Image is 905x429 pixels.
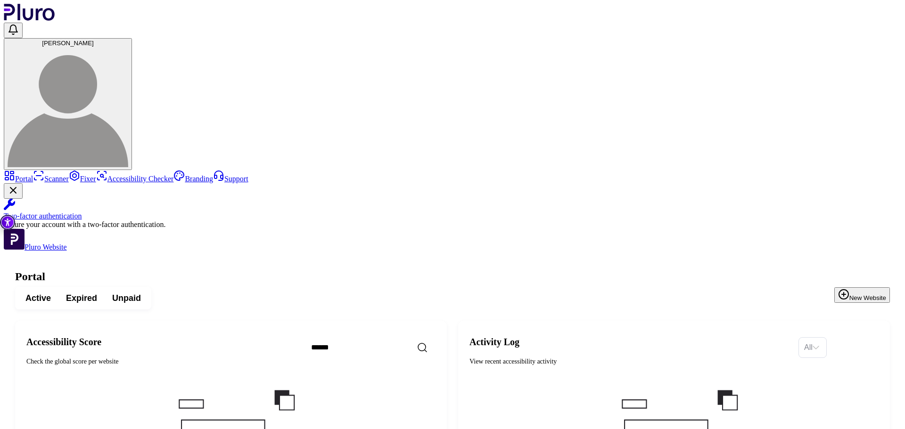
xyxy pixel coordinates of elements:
[18,290,58,307] button: Active
[4,38,132,170] button: [PERSON_NAME]משה שרון
[112,292,141,304] span: Unpaid
[4,243,67,251] a: Open Pluro Website
[66,292,97,304] span: Expired
[834,287,890,303] button: New Website
[4,14,55,22] a: Logo
[4,175,33,183] a: Portal
[4,183,23,199] button: Close Two-factor authentication notification
[173,175,213,183] a: Branding
[304,338,466,357] input: Search
[58,290,105,307] button: Expired
[213,175,248,183] a: Support
[15,270,890,283] h1: Portal
[25,292,51,304] span: Active
[69,175,96,183] a: Fixer
[4,212,901,220] div: Two-factor authentication
[105,290,148,307] button: Unpaid
[26,336,296,348] h2: Accessibility Score
[4,23,23,38] button: Open notifications, you have 0 new notifications
[8,47,128,167] img: משה שרון
[4,170,901,251] aside: Sidebar menu
[469,357,791,366] div: View recent accessibility activity
[798,337,827,358] div: Set sorting
[469,336,791,348] h2: Activity Log
[26,357,296,366] div: Check the global score per website
[42,40,94,47] span: [PERSON_NAME]
[96,175,174,183] a: Accessibility Checker
[33,175,69,183] a: Scanner
[4,220,901,229] div: Secure your account with a two-factor authentication.
[4,199,901,220] a: Two-factor authentication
